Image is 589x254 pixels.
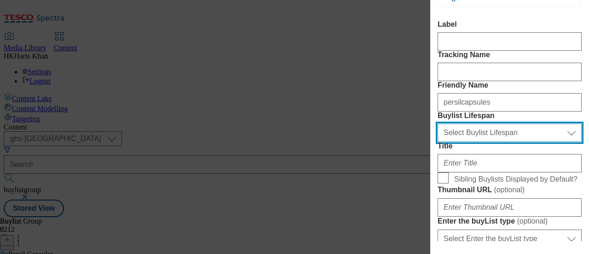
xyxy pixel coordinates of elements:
[494,186,525,194] span: ( optional )
[454,175,577,183] span: Sibling Buylists Displayed by Default?
[438,51,582,59] label: Tracking Name
[438,217,582,226] label: Enter the buyList type
[438,20,582,29] label: Label
[438,63,582,81] input: Enter Tracking Name
[438,81,582,89] label: Friendly Name
[438,142,582,150] label: Title
[438,185,582,195] label: Thumbnail URL
[438,32,582,51] input: Enter Label
[517,217,548,225] span: ( optional )
[438,93,582,112] input: Enter Friendly Name
[438,154,582,172] input: Enter Title
[438,112,582,120] label: Buylist Lifespan
[438,198,582,217] input: Enter Thumbnail URL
